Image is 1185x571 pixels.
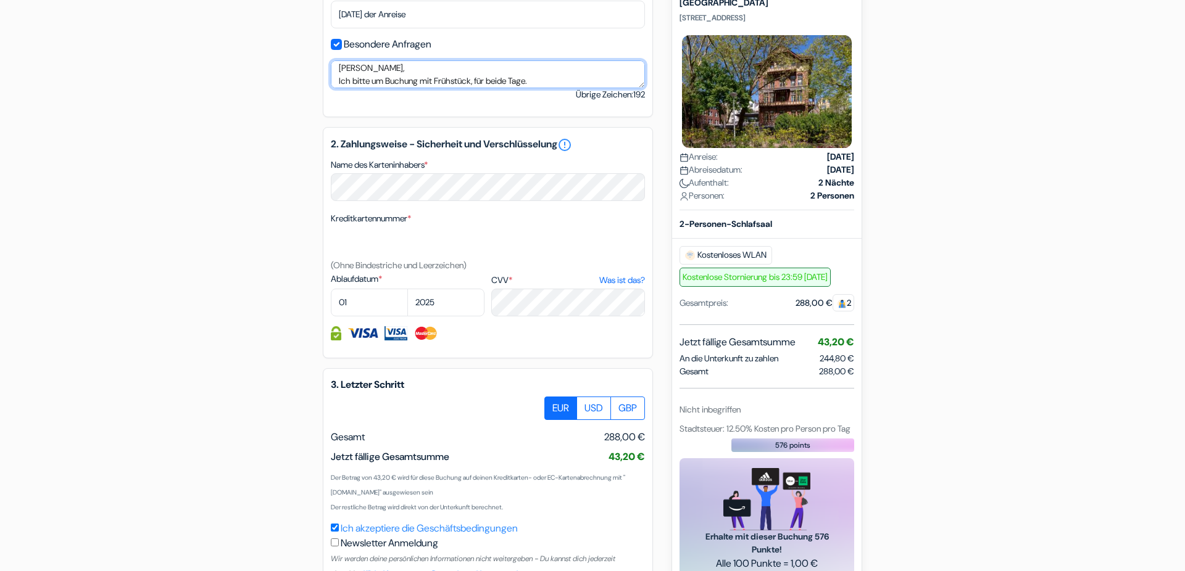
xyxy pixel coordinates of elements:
[680,152,689,162] img: calendar.svg
[723,467,810,530] img: gift_card_hero_new.png
[576,396,611,420] label: USD
[599,274,645,287] a: Was ist das?
[331,450,449,463] span: Jetzt fällige Gesamtsumme
[544,396,577,420] label: EUR
[341,536,438,551] label: Newsletter Anmeldung
[610,396,645,420] label: GBP
[341,522,518,535] a: Ich akzeptiere die Geschäftsbedingungen
[680,422,850,433] span: Stadtsteuer: 12.50% Kosten pro Person pro Tag
[680,218,772,229] b: 2-Personen-Schlafsaal
[833,294,854,311] span: 2
[680,12,854,22] p: [STREET_ADDRESS]
[838,298,847,308] img: guest.svg
[545,396,645,420] div: Basic radio toggle button group
[680,191,689,200] img: user_icon.svg
[818,176,854,189] strong: 2 Nächte
[680,351,778,364] span: An die Unterkunft zu zahlen
[331,158,428,171] label: Name des Karteninhabers
[491,274,645,287] label: CVV
[818,335,854,348] span: 43,20 €
[609,450,645,463] span: 43,20 €
[680,189,725,202] span: Personen:
[633,89,645,100] span: 192
[680,296,728,309] div: Gesamtpreis:
[576,88,645,101] small: Übrige Zeichen:
[694,530,839,556] span: Erhalte mit dieser Buchung 576 Punkte!
[680,267,831,286] span: Kostenlose Stornierung bis 23:59 [DATE]
[331,474,625,496] small: Der Betrag von 43,20 € wird für diese Buchung auf deinen Kreditkarten- oder EC-Kartenabrechnung m...
[680,176,729,189] span: Aufenthalt:
[331,138,645,152] h5: 2. Zahlungsweise - Sicherheit und Verschlüsselung
[331,273,484,285] label: Ablaufdatum
[810,189,854,202] strong: 2 Personen
[331,379,645,390] h5: 3. Letzter Schritt
[344,36,431,53] label: Besondere Anfragen
[680,403,854,416] div: Nicht inbegriffen
[331,260,467,271] small: (Ohne Bindestriche und Leerzeichen)
[685,250,695,260] img: free_wifi.svg
[414,326,439,340] img: Master Card
[680,334,796,349] span: Jetzt fällige Gesamtsumme
[331,503,503,511] small: Der restliche Betrag wird direkt von der Unterkunft berechnet.
[775,439,810,450] span: 576 points
[680,163,742,176] span: Abreisedatum:
[820,352,854,363] span: 244,80 €
[331,212,411,225] label: Kreditkartennummer
[680,364,709,377] span: Gesamt
[680,245,772,264] span: Kostenloses WLAN
[331,430,365,443] span: Gesamt
[827,150,854,163] strong: [DATE]
[557,138,572,152] a: error_outline
[604,430,645,445] span: 288,00 €
[680,165,689,175] img: calendar.svg
[796,296,854,309] div: 288,00 €
[347,326,378,340] img: Visa
[680,150,718,163] span: Anreise:
[680,178,689,187] img: moon.svg
[385,326,407,340] img: Visa Electron
[819,364,854,377] span: 288,00 €
[827,163,854,176] strong: [DATE]
[331,326,341,340] img: Kreditkarteninformationen sind vollständig verschlüsselt und gesichert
